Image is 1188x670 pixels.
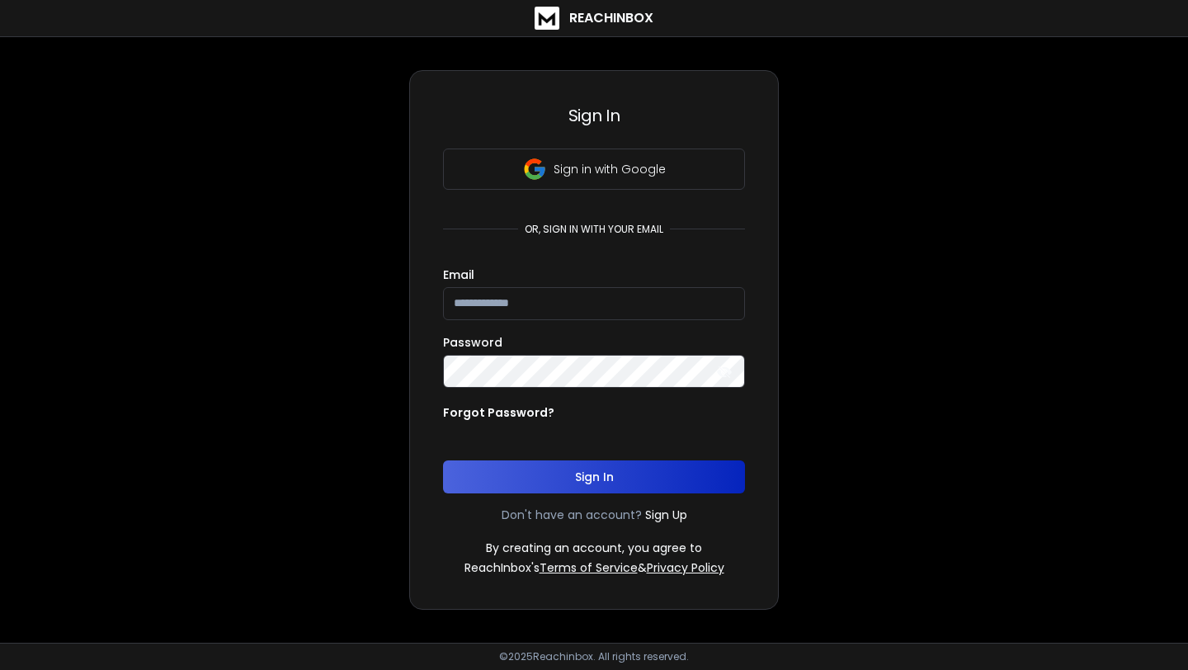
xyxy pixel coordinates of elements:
p: or, sign in with your email [518,223,670,236]
img: logo [535,7,559,30]
a: Terms of Service [540,559,638,576]
p: Sign in with Google [554,161,666,177]
label: Email [443,269,474,281]
a: Sign Up [645,507,687,523]
a: ReachInbox [535,7,653,30]
a: Privacy Policy [647,559,724,576]
button: Sign In [443,460,745,493]
p: ReachInbox's & [464,559,724,576]
p: Don't have an account? [502,507,642,523]
p: © 2025 Reachinbox. All rights reserved. [499,650,689,663]
label: Password [443,337,502,348]
h1: ReachInbox [569,8,653,28]
p: By creating an account, you agree to [486,540,702,556]
h3: Sign In [443,104,745,127]
p: Forgot Password? [443,404,554,421]
button: Sign in with Google [443,149,745,190]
